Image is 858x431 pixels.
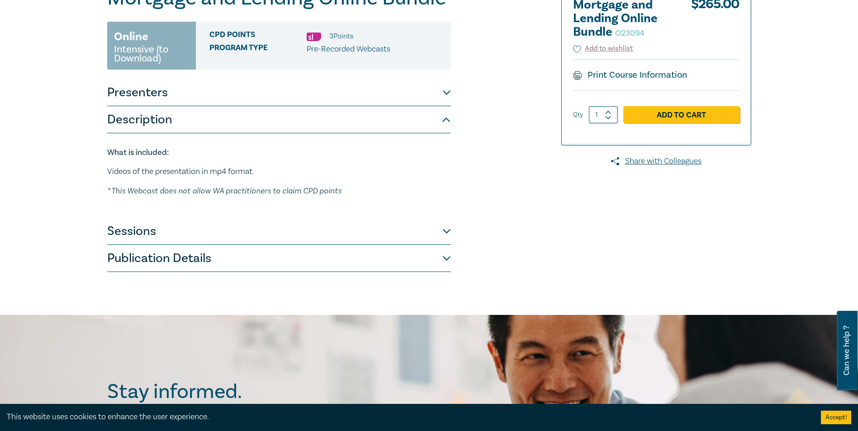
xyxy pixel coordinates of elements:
div: This website uses cookies to enhance the user experience. [7,411,807,423]
a: Share with Colleagues [561,155,751,167]
h2: Stay informed. [107,380,321,403]
button: Presenters [107,79,451,106]
button: Add to wishlist [573,43,633,54]
button: Accept cookies [821,411,851,424]
li: 3 Point s [329,30,353,42]
a: Add to Cart [623,106,739,123]
p: Pre-Recorded Webcasts [307,43,390,55]
button: Sessions [107,218,451,245]
span: CPD Points [209,30,307,42]
input: 1 [589,106,618,123]
label: Qty [573,110,583,120]
h3: Online [114,28,148,45]
strong: What is included: [107,147,169,158]
em: * This Webcast does not allow WA practitioners to claim CPD points [107,186,341,195]
button: Publication Details [107,245,451,272]
span: Program type [209,43,307,55]
img: Substantive Law [307,33,321,41]
span: Can we help ? [842,316,851,385]
small: Intensive (to Download) [114,45,189,63]
p: Videos of the presentation in mp4 format. [107,166,451,178]
small: O23094 [615,28,645,38]
button: Description [107,106,451,133]
a: Print Course Information [573,69,687,81]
